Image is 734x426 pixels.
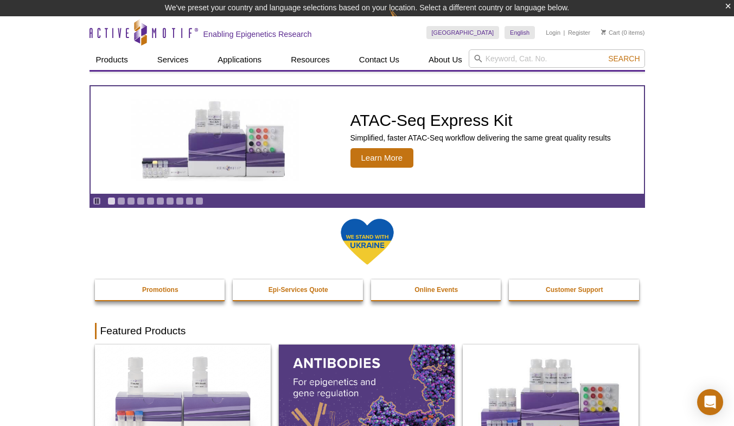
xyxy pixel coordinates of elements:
[697,389,723,415] div: Open Intercom Messenger
[137,197,145,205] a: Go to slide 4
[151,49,195,70] a: Services
[211,49,268,70] a: Applications
[564,26,565,39] li: |
[601,29,620,36] a: Cart
[90,49,135,70] a: Products
[426,26,500,39] a: [GEOGRAPHIC_DATA]
[568,29,590,36] a: Register
[353,49,406,70] a: Contact Us
[390,8,418,34] img: Change Here
[127,197,135,205] a: Go to slide 3
[284,49,336,70] a: Resources
[195,197,203,205] a: Go to slide 10
[95,279,226,300] a: Promotions
[601,26,645,39] li: (0 items)
[203,29,312,39] h2: Enabling Epigenetics Research
[91,86,644,194] article: ATAC-Seq Express Kit
[117,197,125,205] a: Go to slide 2
[546,29,560,36] a: Login
[414,286,458,294] strong: Online Events
[505,26,535,39] a: English
[371,279,502,300] a: Online Events
[125,99,304,181] img: ATAC-Seq Express Kit
[91,86,644,194] a: ATAC-Seq Express Kit ATAC-Seq Express Kit Simplified, faster ATAC-Seq workflow delivering the sam...
[340,218,394,266] img: We Stand With Ukraine
[142,286,178,294] strong: Promotions
[350,133,611,143] p: Simplified, faster ATAC-Seq workflow delivering the same great quality results
[186,197,194,205] a: Go to slide 9
[156,197,164,205] a: Go to slide 6
[233,279,364,300] a: Epi-Services Quote
[469,49,645,68] input: Keyword, Cat. No.
[146,197,155,205] a: Go to slide 5
[350,112,611,129] h2: ATAC-Seq Express Kit
[601,29,606,35] img: Your Cart
[95,323,640,339] h2: Featured Products
[107,197,116,205] a: Go to slide 1
[422,49,469,70] a: About Us
[176,197,184,205] a: Go to slide 8
[166,197,174,205] a: Go to slide 7
[509,279,640,300] a: Customer Support
[608,54,640,63] span: Search
[93,197,101,205] a: Toggle autoplay
[605,54,643,63] button: Search
[269,286,328,294] strong: Epi-Services Quote
[350,148,414,168] span: Learn More
[546,286,603,294] strong: Customer Support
